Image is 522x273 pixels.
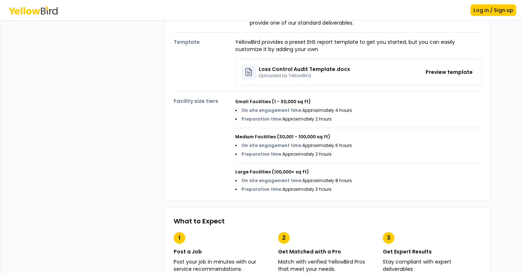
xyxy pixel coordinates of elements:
li: : [235,178,352,184]
h4: Post a Job [174,248,273,255]
h4: Small Facilities (1 - 30,000 sq ft) [235,99,482,105]
span: On site engagement time [241,142,301,148]
h4: Facility size tiers [174,97,235,105]
span: Preparation time [241,116,281,122]
p: Uploaded by YellowBird [259,73,350,79]
p: Post your job in minutes with our service recommendations. [174,258,273,273]
p: Match with verified YellowBird Pros that meet your needs. [278,258,377,273]
h3: What to Expect [174,216,225,226]
span: On site engagement time [241,177,301,184]
h4: Large Facilities (100,000+ sq ft) [235,169,482,175]
li: : [235,108,352,113]
span: Approximately 3 hours [282,186,332,192]
div: 3 [383,232,394,244]
span: Approximately 6 hours [302,142,352,148]
h4: Template [174,38,235,46]
span: Approximately 2 hours [282,151,332,157]
span: On site engagement time [241,107,301,113]
li: : [235,116,352,122]
li: : [235,143,352,148]
div: 2 [278,232,290,244]
li: : [235,151,352,157]
span: Approximately 4 hours [302,107,352,113]
p: Loss Control Audit Template.docx [259,66,350,73]
div: 1 [174,232,185,244]
p: YellowBird provides a preset EHS report template to get you started, but you can easily customize... [235,38,482,53]
p: Stay compliant with expert deliverables [383,258,482,273]
span: Preparation time [241,151,281,157]
button: Log in / Sign up [471,4,516,16]
li: : [235,186,352,192]
button: Preview template [423,66,476,78]
span: Preparation time [241,186,281,192]
span: Approximately 2 hours [282,116,332,122]
h4: Medium Facilities (30,001 - 100,000 sq ft) [235,134,482,140]
h4: Get Expert Results [383,248,482,255]
h4: Get Matched with a Pro [278,248,377,255]
span: Approximately 8 hours [302,177,352,184]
